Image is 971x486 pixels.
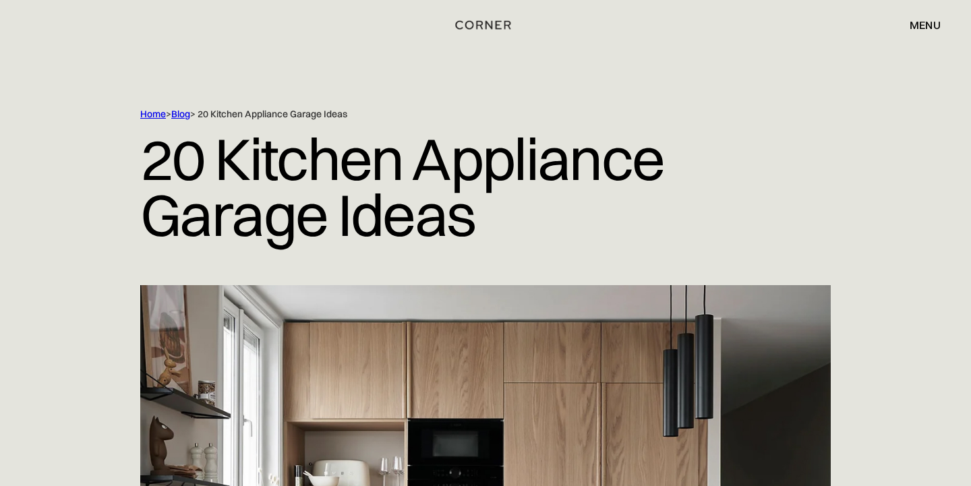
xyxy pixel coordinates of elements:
a: Blog [171,108,190,120]
div: menu [910,20,941,30]
h1: 20 Kitchen Appliance Garage Ideas [140,121,831,253]
div: > > 20 Kitchen Appliance Garage Ideas [140,108,774,121]
a: home [449,16,522,34]
div: menu [896,13,941,36]
a: Home [140,108,166,120]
